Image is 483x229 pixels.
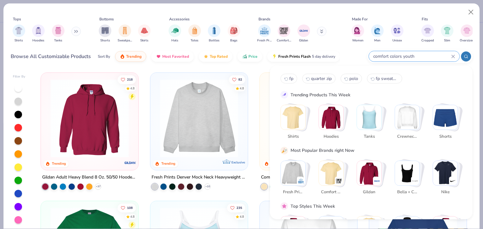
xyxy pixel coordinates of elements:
[349,76,358,82] span: polo
[311,76,332,82] span: quarter zip
[460,24,474,43] button: filter button
[14,38,23,43] span: Shirts
[280,105,309,142] button: Stack Card Button Shirts
[238,78,242,81] span: 82
[203,54,208,59] img: TopRated.gif
[422,16,428,22] div: Fits
[138,24,151,43] div: filter for Skirts
[208,24,220,43] div: filter for Bottles
[357,105,386,142] button: Stack Card Button Tanks
[359,133,380,140] span: Tanks
[188,24,201,43] div: filter for Totes
[52,24,64,43] div: filter for Tanks
[124,157,136,169] img: Gildan logo
[460,38,474,43] span: Oversized
[13,24,25,43] div: filter for Shirts
[280,160,309,198] button: Stack Card Button Fresh Prints
[450,178,457,184] img: Nike
[289,76,293,82] span: fp
[240,214,244,219] div: 4.8
[96,185,101,189] span: + 37
[277,38,291,43] span: Comfort Colors
[258,16,270,22] div: Brands
[211,27,218,34] img: Bottles Image
[392,38,402,43] span: Unisex
[421,24,434,43] button: filter button
[371,24,384,43] button: filter button
[118,75,136,84] button: Like
[47,79,132,157] img: 01756b78-01f6-4cc6-8d8a-3c30c1a0c8ac
[281,203,287,209] img: pink_star.gif
[188,24,201,43] button: filter button
[100,38,110,43] span: Shorts
[435,133,456,140] span: Shorts
[98,54,110,59] div: Sort By
[237,51,262,62] button: Price
[433,160,462,198] button: Stack Card Button Nike
[210,54,228,59] span: Top Rated
[156,54,161,59] img: most_fav.gif
[236,206,242,209] span: 235
[397,189,418,195] span: Bella + Canvas
[397,133,418,140] span: Crewnecks
[267,51,340,62] button: Fresh Prints Flash5 day delivery
[209,38,219,43] span: Bottles
[352,38,364,43] span: Women
[13,24,25,43] button: filter button
[102,27,109,34] img: Shorts Image
[424,27,431,34] img: Cropped Image
[11,53,91,60] div: Browse All Customizable Products
[341,74,362,83] button: polo2
[13,74,25,79] div: Filter By
[257,24,272,43] button: filter button
[298,178,304,184] img: Fresh Prints
[42,173,137,181] div: Gildan Adult Heavy Blend 8 Oz. 50/50 Hooded Sweatshirt
[391,24,403,43] button: filter button
[130,86,135,91] div: 4.8
[444,27,451,34] img: Slim Image
[171,27,179,34] img: Hats Image
[228,24,240,43] button: filter button
[266,79,351,157] img: 029b8af0-80e6-406f-9fdc-fdf898547912
[248,54,258,59] span: Price
[152,173,247,181] div: Fresh Prints Denver Mock Neck Heavyweight Sweatshirt
[352,24,364,43] div: filter for Women
[421,38,434,43] span: Cropped
[302,74,336,83] button: quarter zip1
[336,178,342,184] img: Comfort Colors
[393,27,401,34] img: Unisex Image
[138,24,151,43] button: filter button
[460,24,474,43] div: filter for Oversized
[441,24,453,43] div: filter for Slim
[231,160,245,164] span: Exclusive
[278,54,311,59] span: Fresh Prints Flash
[444,38,450,43] span: Slim
[321,189,341,195] span: Comfort Colors
[118,24,132,43] button: filter button
[99,24,111,43] button: filter button
[261,173,346,181] div: Comfort Colors Adult Heavyweight T-Shirt
[371,24,384,43] div: filter for Men
[299,26,308,35] img: Gildan Image
[115,51,146,62] button: Trending
[297,24,310,43] div: filter for Gildan
[169,16,190,22] div: Accessories
[354,27,361,34] img: Women Image
[191,27,198,34] img: Totes Image
[357,105,381,130] img: Tanks
[228,24,240,43] div: filter for Bags
[281,92,287,98] img: trend_line.gif
[230,38,237,43] span: Bags
[277,24,291,43] button: filter button
[260,26,269,35] img: Fresh Prints Image
[118,24,132,43] div: filter for Sweatpants
[357,161,381,185] img: Gildan
[169,24,181,43] div: filter for Hats
[157,79,241,157] img: f5d85501-0dbb-4ee4-b115-c08fa3845d83
[312,53,335,60] span: 5 day delivery
[227,203,245,212] button: Like
[13,16,21,22] div: Tops
[205,185,210,189] span: + 10
[257,38,272,43] span: Fresh Prints
[151,51,194,62] button: Most Favorited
